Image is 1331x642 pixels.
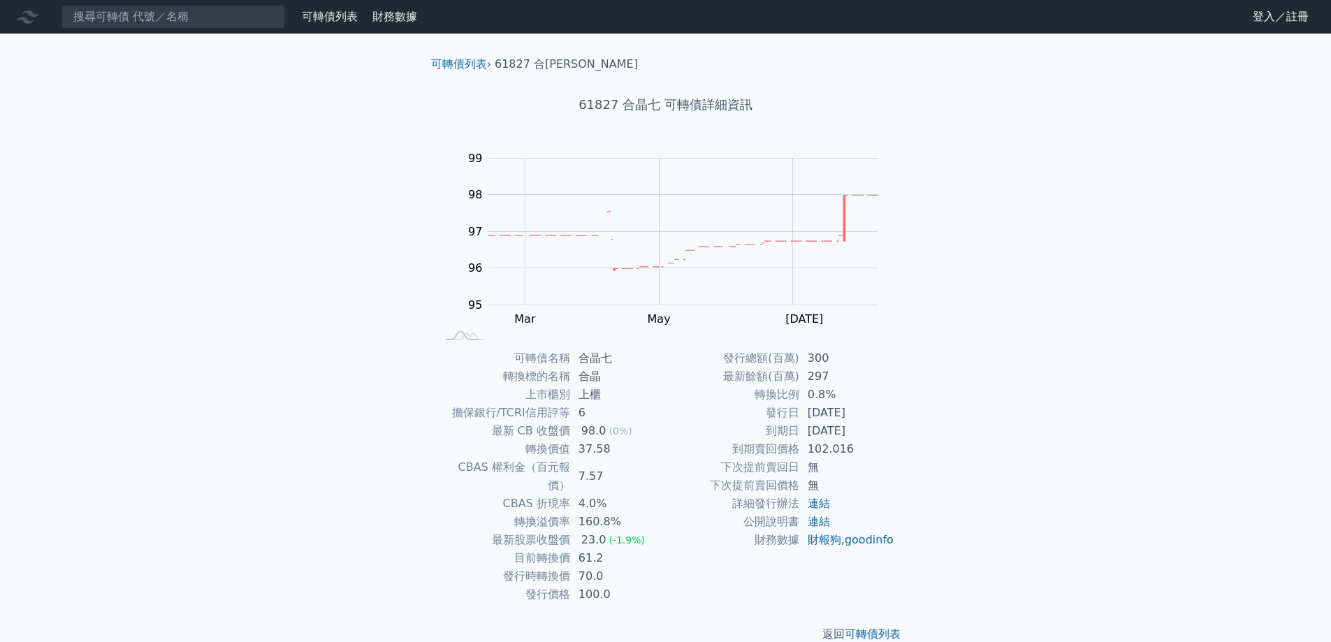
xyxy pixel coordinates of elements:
[666,476,799,495] td: 下次提前賣回價格
[808,533,841,546] a: 財報狗
[799,367,895,386] td: 297
[666,458,799,476] td: 下次提前賣回日
[437,404,570,422] td: 擔保銀行/TCRI信用評等
[666,495,799,513] td: 詳細發行辦法
[468,225,482,238] tspan: 97
[570,458,666,495] td: 7.57
[468,298,482,312] tspan: 95
[514,312,536,326] tspan: Mar
[437,531,570,549] td: 最新股票收盤價
[799,422,895,440] td: [DATE]
[808,497,830,510] a: 連結
[437,495,570,513] td: CBAS 折現率
[437,513,570,531] td: 轉換溢價率
[609,534,645,546] span: (-1.9%)
[437,349,570,367] td: 可轉債名稱
[437,585,570,604] td: 發行價格
[570,404,666,422] td: 6
[666,440,799,458] td: 到期賣回價格
[666,422,799,440] td: 到期日
[666,404,799,422] td: 發行日
[666,513,799,531] td: 公開說明書
[570,567,666,585] td: 70.0
[437,440,570,458] td: 轉換價值
[437,549,570,567] td: 目前轉換價
[570,440,666,458] td: 37.58
[61,5,285,29] input: 搜尋可轉債 代號／名稱
[845,627,901,641] a: 可轉債列表
[666,367,799,386] td: 最新餘額(百萬)
[495,56,638,73] li: 61827 合[PERSON_NAME]
[437,458,570,495] td: CBAS 權利金（百元報價）
[570,367,666,386] td: 合晶
[431,57,487,71] a: 可轉債列表
[799,386,895,404] td: 0.8%
[488,196,878,271] g: Series
[437,386,570,404] td: 上市櫃別
[785,312,823,326] tspan: [DATE]
[799,458,895,476] td: 無
[302,10,358,23] a: 可轉債列表
[570,585,666,604] td: 100.0
[468,261,482,275] tspan: 96
[609,425,632,437] span: (0%)
[570,495,666,513] td: 4.0%
[808,515,830,528] a: 連結
[799,531,895,549] td: ,
[799,349,895,367] td: 300
[570,349,666,367] td: 合晶七
[579,531,609,549] div: 23.0
[648,312,671,326] tspan: May
[420,95,912,115] h1: 61827 合晶七 可轉債詳細資訊
[1242,6,1320,28] a: 登入／註冊
[666,531,799,549] td: 財務數據
[570,513,666,531] td: 160.8%
[437,422,570,440] td: 最新 CB 收盤價
[437,367,570,386] td: 轉換標的名稱
[570,549,666,567] td: 61.2
[666,386,799,404] td: 轉換比例
[799,476,895,495] td: 無
[666,349,799,367] td: 發行總額(百萬)
[579,422,609,440] div: 98.0
[431,56,491,73] li: ›
[372,10,417,23] a: 財務數據
[468,152,482,165] tspan: 99
[452,152,899,326] g: Chart
[437,567,570,585] td: 發行時轉換價
[570,386,666,404] td: 上櫃
[468,188,482,201] tspan: 98
[845,533,894,546] a: goodinfo
[799,440,895,458] td: 102.016
[799,404,895,422] td: [DATE]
